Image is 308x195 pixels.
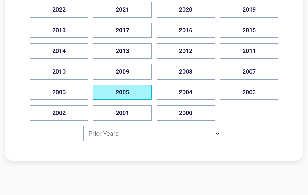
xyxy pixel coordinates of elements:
button: 2020 [157,2,215,18]
button: 2004 [157,85,215,100]
button: 2013 [93,43,152,59]
button: 2010 [30,64,88,80]
button: 2001 [93,105,152,121]
button: 2021 [93,2,152,18]
button: 2009 [93,64,152,80]
button: 2018 [30,23,88,38]
button: 2000 [157,105,215,121]
button: 2014 [30,43,88,59]
button: 2011 [220,43,278,59]
button: 2007 [220,64,278,80]
button: 2008 [157,64,215,80]
button: 2015 [220,23,278,38]
button: 2019 [220,2,278,18]
button: 2005 [93,85,152,100]
button: 2012 [157,43,215,59]
button: 2006 [30,85,88,100]
button: 2022 [30,2,88,18]
button: 2016 [157,23,215,38]
button: 2003 [220,85,278,100]
button: Prior Years [83,126,225,141]
button: 2002 [30,105,88,121]
button: 2017 [93,23,152,38]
